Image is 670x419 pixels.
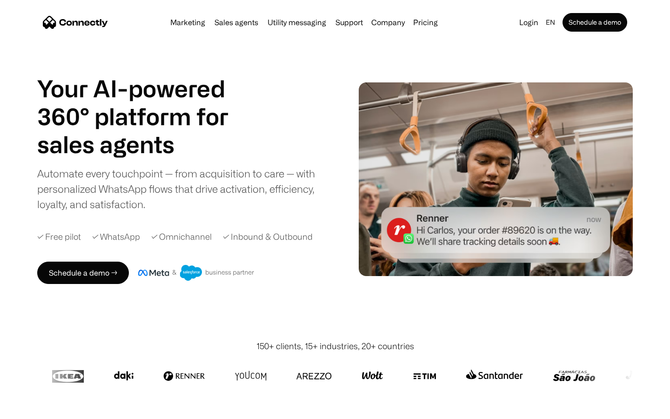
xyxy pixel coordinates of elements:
[211,19,262,26] a: Sales agents
[167,19,209,26] a: Marketing
[19,403,56,416] ul: Language list
[92,230,140,243] div: ✓ WhatsApp
[409,19,442,26] a: Pricing
[256,340,414,352] div: 150+ clients, 15+ industries, 20+ countries
[9,402,56,416] aside: Language selected: English
[37,262,129,284] a: Schedule a demo →
[37,74,251,130] h1: Your AI-powered 360° platform for
[546,16,555,29] div: en
[37,166,330,212] div: Automate every touchpoint — from acquisition to care — with personalized WhatsApp flows that driv...
[223,230,313,243] div: ✓ Inbound & Outbound
[37,230,81,243] div: ✓ Free pilot
[332,19,367,26] a: Support
[37,130,251,158] h1: sales agents
[516,16,542,29] a: Login
[371,16,405,29] div: Company
[151,230,212,243] div: ✓ Omnichannel
[264,19,330,26] a: Utility messaging
[138,265,255,281] img: Meta and Salesforce business partner badge.
[563,13,627,32] a: Schedule a demo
